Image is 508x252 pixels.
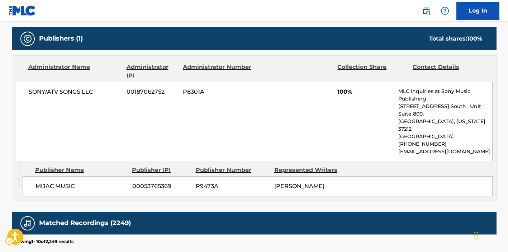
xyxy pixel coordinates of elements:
div: Represented Writers [274,166,347,174]
img: Matched Recordings [23,219,32,228]
div: Contact Details [413,63,482,80]
p: [STREET_ADDRESS] South , Unit Suite 800, [398,103,492,118]
p: [EMAIL_ADDRESS][DOMAIN_NAME] [398,148,492,155]
p: [GEOGRAPHIC_DATA] [398,133,492,140]
p: Showing 1 - 10 of 2,249 results [12,238,73,245]
div: Administrator IPI [127,63,177,80]
div: Administrator Name [28,63,121,80]
h5: Matched Recordings (2249) [39,219,131,227]
span: 100 % [467,35,482,42]
span: 100% [337,88,393,96]
div: Total shares: [429,34,482,43]
span: P9473A [196,182,269,191]
div: Administrator Number [183,63,252,80]
img: MLC Logo [9,5,36,16]
span: P8301A [183,88,252,96]
span: 00187062752 [127,88,177,96]
span: [PERSON_NAME] [274,183,324,190]
img: search [422,6,431,15]
h5: Publishers (1) [39,34,83,43]
div: Drag [474,225,479,246]
p: [GEOGRAPHIC_DATA], [US_STATE] 37212 [398,118,492,133]
div: Chat Widget [472,218,508,252]
div: Publisher Number [196,166,269,174]
span: MIJAC MUSIC [35,182,127,191]
div: Publisher Name [35,166,127,174]
iframe: Hubspot Iframe [472,218,508,252]
div: Publisher IPI [132,166,190,174]
span: SONY/ATV SONGS LLC [29,88,122,96]
span: 00053765369 [132,182,190,191]
a: Log In [456,2,499,20]
div: Collection Share [337,63,407,80]
img: help [441,6,449,15]
p: [PHONE_NUMBER] [398,140,492,148]
img: Publishers [23,34,32,43]
p: MLC Inquiries at Sony Music Publishing [398,88,492,103]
